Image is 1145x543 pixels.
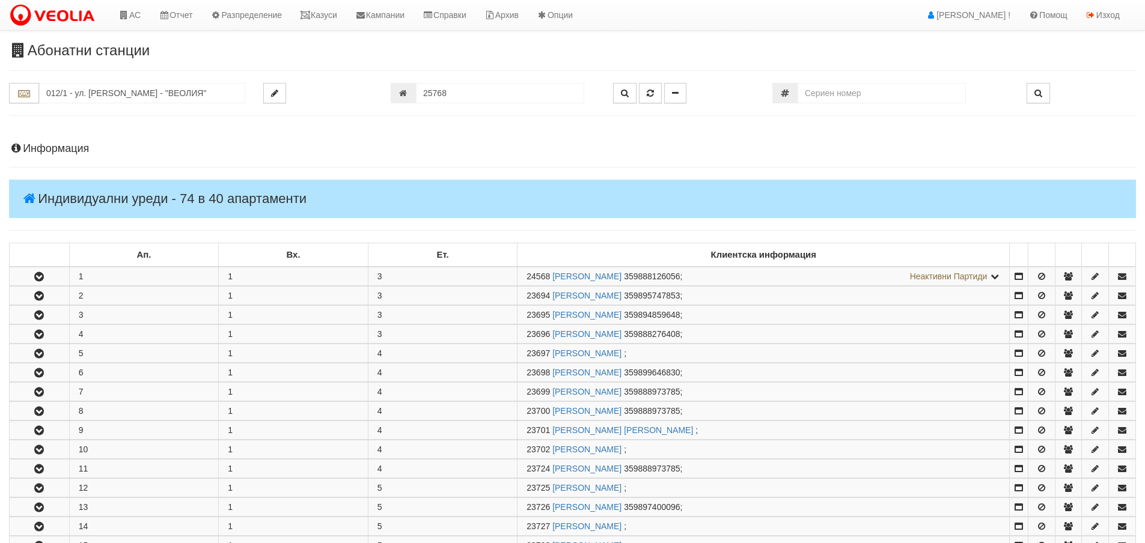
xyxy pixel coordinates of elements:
[527,368,550,377] span: Партида №
[518,479,1010,497] td: ;
[527,271,550,281] span: Партида №
[552,387,621,396] a: [PERSON_NAME]
[624,291,680,300] span: 359895747853
[518,267,1010,286] td: ;
[624,271,680,281] span: 359888126056
[219,460,368,478] td: 1
[527,521,550,531] span: Партида №
[552,502,621,512] a: [PERSON_NAME]
[69,243,219,267] td: Ап.: No sort applied, sorting is disabled
[219,267,368,286] td: 1
[527,291,550,300] span: Партида №
[552,348,621,358] a: [PERSON_NAME]
[518,421,1010,440] td: ;
[910,271,988,281] span: Неактивни Партиди
[377,387,382,396] span: 4
[219,421,368,440] td: 1
[552,368,621,377] a: [PERSON_NAME]
[518,363,1010,382] td: ;
[69,421,219,440] td: 9
[1082,243,1109,267] td: : No sort applied, sorting is disabled
[9,180,1136,218] h4: Индивидуални уреди - 74 в 40 апартаменти
[416,83,584,103] input: Партида №
[377,406,382,416] span: 4
[518,344,1010,363] td: ;
[377,368,382,377] span: 4
[552,425,693,435] a: [PERSON_NAME] [PERSON_NAME]
[287,250,301,259] b: Вх.
[527,425,550,435] span: Партида №
[518,325,1010,344] td: ;
[9,3,100,28] img: VeoliaLogo.png
[9,143,1136,155] h4: Информация
[518,243,1010,267] td: Клиентска информация: No sort applied, sorting is disabled
[518,440,1010,459] td: ;
[368,243,518,267] td: Ет.: No sort applied, sorting is disabled
[377,271,382,281] span: 3
[552,310,621,320] a: [PERSON_NAME]
[527,483,550,493] span: Партида №
[527,329,550,339] span: Партида №
[219,243,368,267] td: Вх.: No sort applied, sorting is disabled
[69,363,219,382] td: 6
[1010,243,1028,267] td: : No sort applied, sorting is disabled
[219,383,368,401] td: 1
[377,291,382,300] span: 3
[219,498,368,517] td: 1
[1055,243,1082,267] td: : No sort applied, sorting is disabled
[219,363,368,382] td: 1
[377,502,382,512] span: 5
[69,287,219,305] td: 2
[1109,243,1136,267] td: : No sort applied, sorting is disabled
[527,348,550,358] span: Партида №
[518,402,1010,420] td: ;
[518,383,1010,401] td: ;
[137,250,151,259] b: Ап.
[219,517,368,536] td: 1
[10,243,70,267] td: : No sort applied, sorting is disabled
[624,329,680,339] span: 359888276408
[624,310,680,320] span: 359894859648
[219,440,368,459] td: 1
[377,310,382,320] span: 3
[377,521,382,531] span: 5
[69,306,219,324] td: 3
[527,310,550,320] span: Партида №
[219,287,368,305] td: 1
[219,402,368,420] td: 1
[552,521,621,531] a: [PERSON_NAME]
[711,250,816,259] b: Клиентска информация
[552,329,621,339] a: [PERSON_NAME]
[69,460,219,478] td: 11
[377,483,382,493] span: 5
[518,306,1010,324] td: ;
[219,344,368,363] td: 1
[1028,243,1055,267] td: : No sort applied, sorting is disabled
[624,464,680,473] span: 359888973785
[552,483,621,493] a: [PERSON_NAME]
[69,498,219,517] td: 13
[69,383,219,401] td: 7
[377,425,382,435] span: 4
[624,502,680,512] span: 359897400096
[552,444,621,454] a: [PERSON_NAME]
[527,502,550,512] span: Партида №
[377,348,382,358] span: 4
[798,83,966,103] input: Сериен номер
[9,43,1136,58] h3: Абонатни станции
[377,464,382,473] span: 4
[219,479,368,497] td: 1
[552,464,621,473] a: [PERSON_NAME]
[552,291,621,300] a: [PERSON_NAME]
[552,271,621,281] a: [PERSON_NAME]
[69,517,219,536] td: 14
[69,325,219,344] td: 4
[624,406,680,416] span: 359888973785
[219,306,368,324] td: 1
[437,250,449,259] b: Ет.
[552,406,621,416] a: [PERSON_NAME]
[69,267,219,286] td: 1
[527,406,550,416] span: Партида №
[69,479,219,497] td: 12
[377,329,382,339] span: 3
